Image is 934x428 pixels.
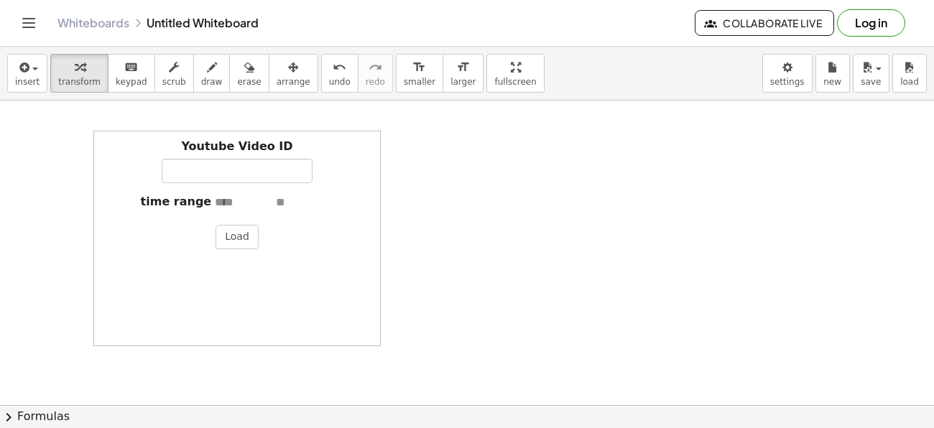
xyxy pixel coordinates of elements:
[396,54,443,93] button: format_sizesmaller
[229,54,269,93] button: erase
[892,54,927,93] button: load
[329,77,351,87] span: undo
[366,77,385,87] span: redo
[333,59,346,76] i: undo
[770,77,805,87] span: settings
[321,54,359,93] button: undoundo
[486,54,544,93] button: fullscreen
[237,77,261,87] span: erase
[181,139,292,155] label: Youtube Video ID
[450,77,476,87] span: larger
[7,54,47,93] button: insert
[695,10,834,36] button: Collaborate Live
[900,77,919,87] span: load
[412,59,426,76] i: format_size
[116,77,147,87] span: keypad
[404,77,435,87] span: smaller
[456,59,470,76] i: format_size
[762,54,813,93] button: settings
[15,77,40,87] span: insert
[707,17,822,29] span: Collaborate Live
[358,54,393,93] button: redoredo
[494,77,536,87] span: fullscreen
[17,11,40,34] button: Toggle navigation
[815,54,850,93] button: new
[369,59,382,76] i: redo
[124,59,138,76] i: keyboard
[154,54,194,93] button: scrub
[443,54,484,93] button: format_sizelarger
[50,54,108,93] button: transform
[277,77,310,87] span: arrange
[823,77,841,87] span: new
[861,77,881,87] span: save
[216,225,259,249] button: Load
[837,9,905,37] button: Log in
[201,77,223,87] span: draw
[853,54,889,93] button: save
[162,77,186,87] span: scrub
[193,54,231,93] button: draw
[57,16,129,30] a: Whiteboards
[108,54,155,93] button: keyboardkeypad
[269,54,318,93] button: arrange
[141,194,212,210] label: time range
[58,77,101,87] span: transform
